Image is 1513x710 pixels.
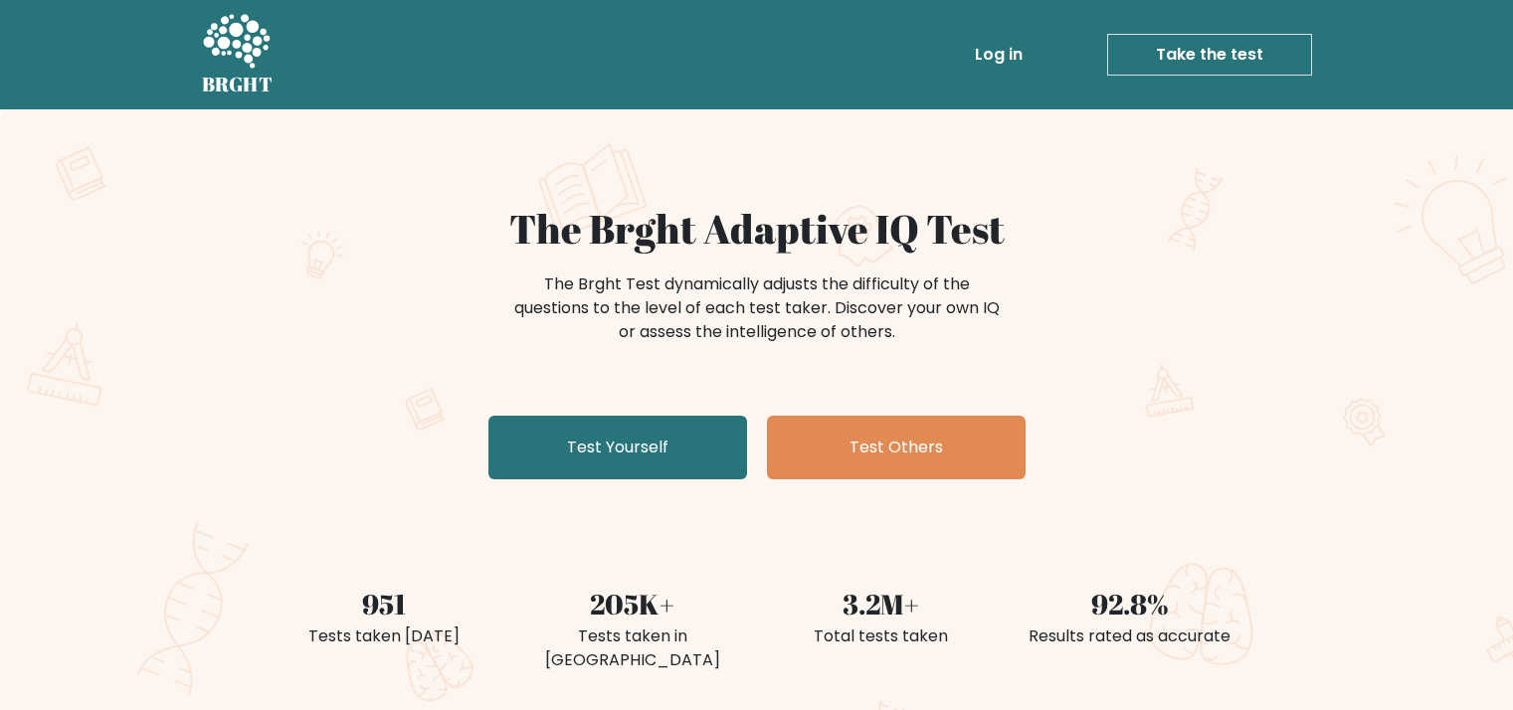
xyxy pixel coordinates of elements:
h1: The Brght Adaptive IQ Test [272,205,1242,253]
div: Total tests taken [769,624,994,648]
div: 205K+ [520,583,745,624]
a: BRGHT [202,8,274,101]
div: Results rated as accurate [1018,624,1242,648]
a: Test Others [767,416,1026,479]
div: 951 [272,583,496,624]
a: Take the test [1107,34,1312,76]
div: 3.2M+ [769,583,994,624]
a: Log in [967,35,1031,75]
div: Tests taken [DATE] [272,624,496,648]
div: Tests taken in [GEOGRAPHIC_DATA] [520,624,745,672]
a: Test Yourself [488,416,747,479]
h5: BRGHT [202,73,274,96]
div: The Brght Test dynamically adjusts the difficulty of the questions to the level of each test take... [508,272,1006,344]
div: 92.8% [1018,583,1242,624]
